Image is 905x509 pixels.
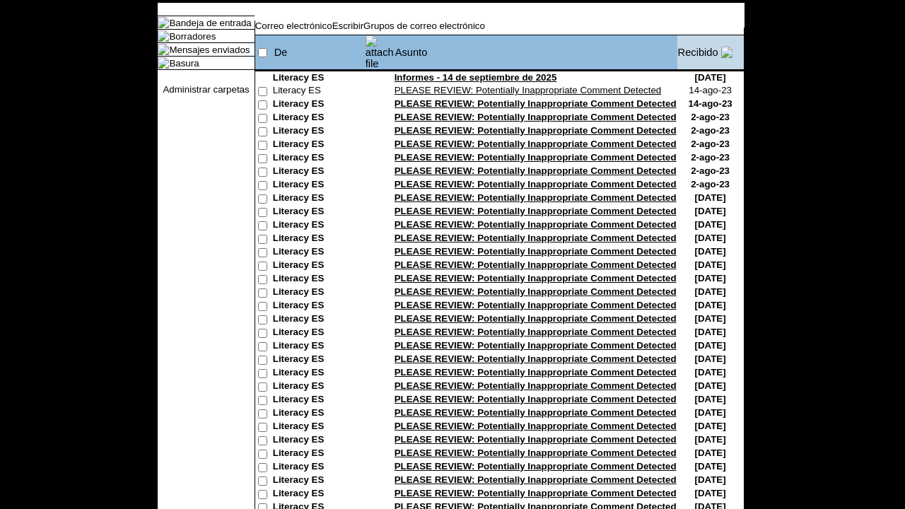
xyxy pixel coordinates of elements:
a: PLEASE REVIEW: Potentially Inappropriate Comment Detected [395,461,677,472]
a: PLEASE REVIEW: Potentially Inappropriate Comment Detected [395,98,677,109]
a: PLEASE REVIEW: Potentially Inappropriate Comment Detected [395,474,677,485]
nobr: [DATE] [695,206,726,216]
img: arrow_down.gif [721,47,732,58]
nobr: [DATE] [695,488,726,498]
a: PLEASE REVIEW: Potentially Inappropriate Comment Detected [395,259,677,270]
nobr: [DATE] [695,233,726,243]
td: Literacy ES [273,206,365,219]
a: PLEASE REVIEW: Potentially Inappropriate Comment Detected [395,394,677,404]
a: Recibido [678,47,718,58]
a: Asunto [395,47,428,58]
img: folder_icon.gif [158,57,169,69]
td: Literacy ES [273,488,365,501]
a: Grupos de correo electrónico [363,21,485,31]
nobr: [DATE] [695,340,726,351]
a: Mensajes enviados [169,45,250,55]
nobr: [DATE] [695,246,726,257]
nobr: [DATE] [695,421,726,431]
nobr: [DATE] [695,407,726,418]
td: Literacy ES [273,286,365,300]
a: Administrar carpetas [163,84,249,95]
a: PLEASE REVIEW: Potentially Inappropriate Comment Detected [395,112,677,122]
a: PLEASE REVIEW: Potentially Inappropriate Comment Detected [395,192,677,203]
a: PLEASE REVIEW: Potentially Inappropriate Comment Detected [395,421,677,431]
img: folder_icon.gif [158,44,169,55]
td: Literacy ES [273,313,365,327]
td: Literacy ES [273,367,365,380]
a: PLEASE REVIEW: Potentially Inappropriate Comment Detected [395,179,677,189]
a: PLEASE REVIEW: Potentially Inappropriate Comment Detected [395,273,677,283]
nobr: [DATE] [695,434,726,445]
a: PLEASE REVIEW: Potentially Inappropriate Comment Detected [395,488,677,498]
nobr: [DATE] [695,286,726,297]
a: PLEASE REVIEW: Potentially Inappropriate Comment Detected [395,447,677,458]
td: Literacy ES [273,152,365,165]
nobr: [DATE] [695,353,726,364]
td: Literacy ES [273,246,365,259]
nobr: [DATE] [695,367,726,378]
nobr: [DATE] [695,447,726,458]
td: Literacy ES [273,179,365,192]
a: PLEASE REVIEW: Potentially Inappropriate Comment Detected [395,246,677,257]
nobr: 2-ago-23 [691,165,730,176]
a: PLEASE REVIEW: Potentially Inappropriate Comment Detected [395,340,677,351]
a: PLEASE REVIEW: Potentially Inappropriate Comment Detected [395,286,677,297]
td: Literacy ES [273,192,365,206]
nobr: [DATE] [695,300,726,310]
a: PLEASE REVIEW: Potentially Inappropriate Comment Detected [395,367,677,378]
a: Bandeja de entrada [169,18,251,28]
a: PLEASE REVIEW: Potentially Inappropriate Comment Detected [395,233,677,243]
td: Literacy ES [273,98,365,112]
td: Literacy ES [273,233,365,246]
nobr: 2-ago-23 [691,139,730,149]
nobr: 2-ago-23 [691,179,730,189]
a: Escribir [332,21,363,31]
td: Literacy ES [273,219,365,233]
td: Literacy ES [273,327,365,340]
nobr: [DATE] [695,474,726,485]
td: Literacy ES [273,461,365,474]
a: PLEASE REVIEW: Potentially Inappropriate Comment Detected [395,434,677,445]
td: Literacy ES [273,165,365,179]
a: PLEASE REVIEW: Potentially Inappropriate Comment Detected [395,152,677,163]
nobr: 2-ago-23 [691,152,730,163]
nobr: [DATE] [695,313,726,324]
nobr: [DATE] [695,273,726,283]
a: PLEASE REVIEW: Potentially Inappropriate Comment Detected [395,313,677,324]
a: PLEASE REVIEW: Potentially Inappropriate Comment Detected [395,353,677,364]
td: Literacy ES [273,353,365,367]
td: Literacy ES [273,474,365,488]
a: PLEASE REVIEW: Potentially Inappropriate Comment Detected [395,139,677,149]
nobr: [DATE] [695,394,726,404]
nobr: [DATE] [695,327,726,337]
a: PLEASE REVIEW: Potentially Inappropriate Comment Detected [395,206,677,216]
a: PLEASE REVIEW: Potentially Inappropriate Comment Detected [395,380,677,391]
a: PLEASE REVIEW: Potentially Inappropriate Comment Detected [395,407,677,418]
td: Literacy ES [273,407,365,421]
td: Literacy ES [273,85,365,98]
td: Literacy ES [273,273,365,286]
a: Basura [169,58,199,69]
td: Literacy ES [273,72,365,85]
td: Literacy ES [273,421,365,434]
nobr: [DATE] [695,461,726,472]
nobr: 14-ago-23 [688,98,732,109]
img: attach file [366,35,394,69]
td: Literacy ES [273,112,365,125]
nobr: [DATE] [695,259,726,270]
td: Literacy ES [273,447,365,461]
nobr: [DATE] [695,219,726,230]
a: De [274,47,288,58]
nobr: [DATE] [695,192,726,203]
td: Literacy ES [273,125,365,139]
td: Literacy ES [273,300,365,313]
a: PLEASE REVIEW: Potentially Inappropriate Comment Detected [395,165,677,176]
a: PLEASE REVIEW: Potentially Inappropriate Comment Detected [395,125,677,136]
td: Literacy ES [273,394,365,407]
td: Literacy ES [273,380,365,394]
nobr: [DATE] [695,380,726,391]
nobr: [DATE] [695,72,726,83]
td: Literacy ES [273,434,365,447]
nobr: 2-ago-23 [691,125,730,136]
td: Literacy ES [273,340,365,353]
